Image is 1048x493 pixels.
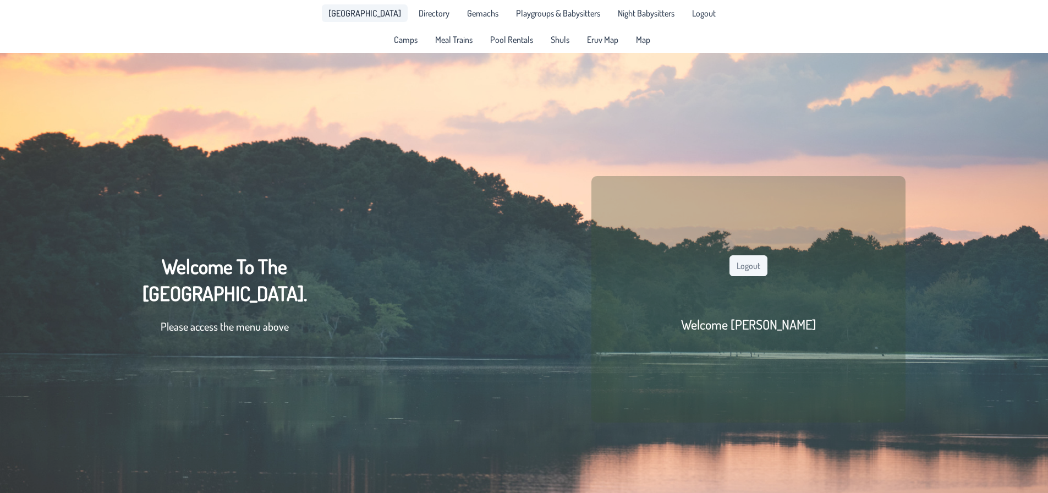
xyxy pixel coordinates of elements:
[509,4,607,22] a: Playgroups & Babysitters
[142,318,307,335] p: Please access the menu above
[516,9,600,18] span: Playgroups & Babysitters
[587,35,618,44] span: Eruv Map
[467,9,498,18] span: Gemachs
[328,9,401,18] span: [GEOGRAPHIC_DATA]
[412,4,456,22] a: Directory
[544,31,576,48] a: Shuls
[484,31,540,48] a: Pool Rentals
[611,4,681,22] a: Night Babysitters
[387,31,424,48] a: Camps
[551,35,569,44] span: Shuls
[142,253,307,346] div: Welcome To The [GEOGRAPHIC_DATA].
[685,4,722,22] li: Logout
[419,9,449,18] span: Directory
[490,35,533,44] span: Pool Rentals
[580,31,625,48] a: Eruv Map
[460,4,505,22] a: Gemachs
[322,4,408,22] a: [GEOGRAPHIC_DATA]
[681,316,816,333] h2: Welcome [PERSON_NAME]
[435,35,473,44] span: Meal Trains
[729,255,767,276] button: Logout
[322,4,408,22] li: Pine Lake Park
[394,35,418,44] span: Camps
[692,9,716,18] span: Logout
[629,31,657,48] a: Map
[636,35,650,44] span: Map
[618,9,674,18] span: Night Babysitters
[429,31,479,48] a: Meal Trains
